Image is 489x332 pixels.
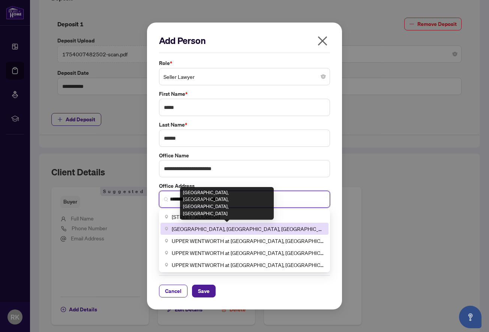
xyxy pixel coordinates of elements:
[198,285,210,297] span: Save
[159,90,330,98] label: First Name
[163,69,325,84] span: Seller Lawyer
[159,59,330,67] label: Role
[172,213,220,221] span: [STREET_ADDRESS]
[159,182,330,190] label: Office Address
[164,197,168,202] img: search_icon
[172,225,324,233] span: [GEOGRAPHIC_DATA], [GEOGRAPHIC_DATA], [GEOGRAPHIC_DATA], [GEOGRAPHIC_DATA]
[172,249,324,257] span: UPPER WENTWORTH at [GEOGRAPHIC_DATA], [GEOGRAPHIC_DATA], [GEOGRAPHIC_DATA], [GEOGRAPHIC_DATA]
[159,285,187,297] button: Cancel
[172,261,324,269] span: UPPER WENTWORTH at [GEOGRAPHIC_DATA], [GEOGRAPHIC_DATA], [GEOGRAPHIC_DATA], [GEOGRAPHIC_DATA]
[459,306,481,328] button: Open asap
[192,285,216,297] button: Save
[159,35,330,47] h2: Add Person
[180,187,274,220] div: [GEOGRAPHIC_DATA], [GEOGRAPHIC_DATA], [GEOGRAPHIC_DATA], [GEOGRAPHIC_DATA]
[321,74,325,79] span: close-circle
[316,35,328,47] span: close
[159,121,330,129] label: Last Name
[172,237,324,245] span: UPPER WENTWORTH at [GEOGRAPHIC_DATA], [GEOGRAPHIC_DATA], [GEOGRAPHIC_DATA], [GEOGRAPHIC_DATA]
[159,151,330,160] label: Office Name
[165,285,181,297] span: Cancel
